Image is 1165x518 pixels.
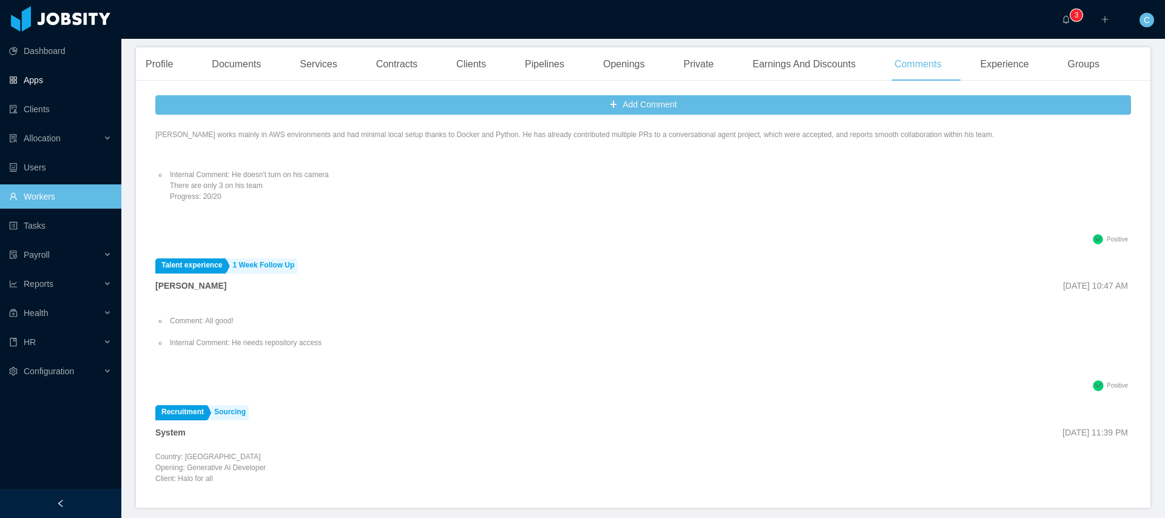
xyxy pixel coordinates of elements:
li: Internal Comment: He doesn't turn on his camera There are only 3 on his team Progress: 20/20 [167,169,994,202]
div: Profile [136,47,183,81]
span: Positive [1107,236,1128,243]
a: icon: profileTasks [9,214,112,238]
a: icon: robotUsers [9,155,112,180]
div: Groups [1058,47,1109,81]
sup: 3 [1070,9,1082,21]
a: 1 Week Follow Up [227,258,298,274]
a: icon: auditClients [9,97,112,121]
a: icon: pie-chartDashboard [9,39,112,63]
a: Talent experience [155,258,226,274]
a: icon: userWorkers [9,184,112,209]
span: Health [24,308,48,318]
span: Reports [24,279,53,289]
span: Configuration [24,366,74,376]
i: icon: bell [1062,15,1070,24]
i: icon: setting [9,367,18,375]
i: icon: plus [1101,15,1109,24]
p: 3 [1075,9,1079,21]
p: [PERSON_NAME] works mainly in AWS environments and had minimal local setup thanks to Docker and P... [155,129,994,140]
li: Internal Comment: He needs repository access [167,337,322,348]
div: Services [290,47,346,81]
div: Earnings And Discounts [743,47,865,81]
div: Country: [GEOGRAPHIC_DATA] Opening: Generative Ai Developer Client: Halo for all [155,451,266,484]
span: Payroll [24,250,50,260]
span: [DATE] 10:47 AM [1063,281,1128,291]
div: Comments [885,47,951,81]
span: C [1144,13,1150,27]
strong: [PERSON_NAME] [155,281,226,291]
a: Sourcing [208,405,249,420]
div: Experience [970,47,1038,81]
span: HR [24,337,36,347]
i: icon: line-chart [9,280,18,288]
span: [DATE] 11:39 PM [1062,428,1128,437]
div: Clients [447,47,496,81]
i: icon: solution [9,134,18,143]
span: Allocation [24,133,61,143]
span: Positive [1107,382,1128,389]
i: icon: file-protect [9,251,18,259]
a: Recruitment [155,405,207,420]
button: icon: plusAdd Comment [155,95,1131,115]
i: icon: medicine-box [9,309,18,317]
div: Openings [593,47,655,81]
div: Documents [202,47,271,81]
div: Contracts [366,47,427,81]
a: icon: appstoreApps [9,68,112,92]
strong: System [155,428,186,437]
div: Pipelines [515,47,574,81]
li: Comment: All good! [167,315,322,326]
div: Private [674,47,723,81]
i: icon: book [9,338,18,346]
